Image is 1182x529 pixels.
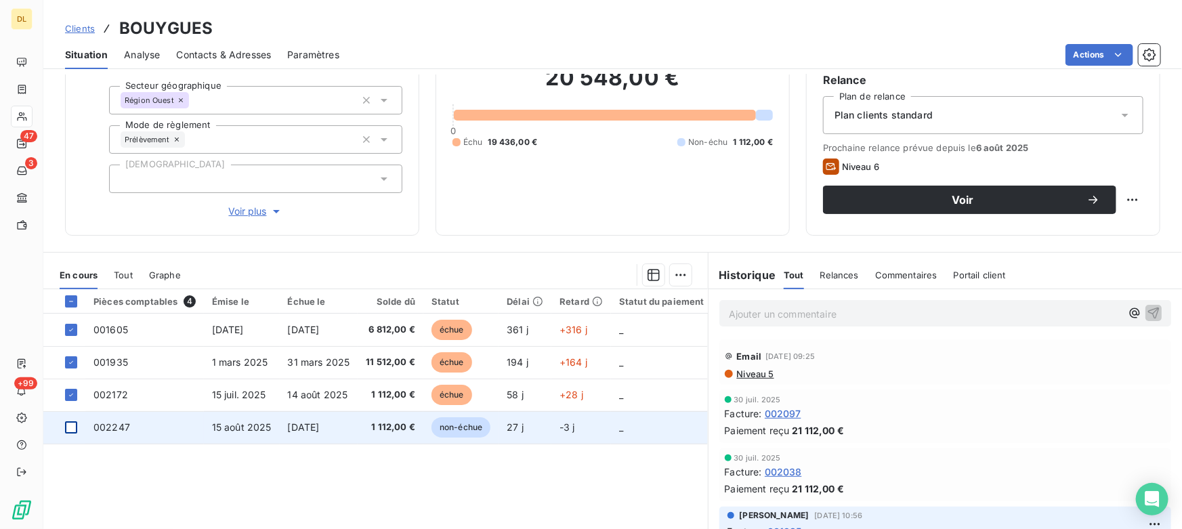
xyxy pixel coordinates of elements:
div: Pièces comptables [93,295,196,308]
h6: Historique [709,267,776,283]
span: Commentaires [875,270,937,280]
span: 21 112,00 € [793,423,845,438]
span: 002247 [93,421,130,433]
span: _ [619,324,623,335]
a: Clients [65,22,95,35]
span: 002038 [765,465,802,479]
span: [DATE] [288,421,320,433]
h2: 20 548,00 € [452,64,773,105]
span: Plan clients standard [835,108,933,122]
div: Open Intercom Messenger [1136,483,1168,515]
span: Échu [463,136,483,148]
span: 0 [450,125,456,136]
span: 21 112,00 € [793,482,845,496]
span: Contacts & Adresses [176,48,271,62]
img: Logo LeanPay [11,499,33,521]
input: Ajouter une valeur [121,173,131,185]
span: échue [431,385,472,405]
span: 27 j [507,421,524,433]
span: +164 j [560,356,587,368]
h3: BOUYGUES [119,16,213,41]
span: échue [431,320,472,340]
div: Délai [507,296,543,307]
span: Prélèvement [125,135,170,144]
span: 6 812,00 € [366,323,415,337]
span: +28 j [560,389,583,400]
span: +99 [14,377,37,389]
span: 30 juil. 2025 [734,396,781,404]
span: Relances [820,270,859,280]
div: Statut [431,296,490,307]
span: Voir [839,194,1086,205]
span: 194 j [507,356,528,368]
span: Niveau 5 [736,368,774,379]
button: Voir plus [109,204,402,219]
span: 19 436,00 € [488,136,538,148]
span: 1 112,00 € [734,136,774,148]
span: 1 112,00 € [366,421,415,434]
button: Voir [823,186,1116,214]
span: En cours [60,270,98,280]
span: 001605 [93,324,128,335]
div: Solde dû [366,296,415,307]
div: Échue le [288,296,350,307]
span: 6 août 2025 [976,142,1029,153]
span: Non-échu [688,136,727,148]
span: [DATE] 10:56 [815,511,863,520]
span: Tout [114,270,133,280]
span: Paiement reçu [725,482,790,496]
span: 58 j [507,389,524,400]
span: Voir plus [229,205,283,218]
span: Situation [65,48,108,62]
span: _ [619,356,623,368]
span: [DATE] 09:25 [765,352,815,360]
span: _ [619,421,623,433]
span: [PERSON_NAME] [740,509,809,522]
span: [DATE] [288,324,320,335]
span: 002172 [93,389,128,400]
span: Niveau 6 [842,161,879,172]
span: Portail client [954,270,1006,280]
span: Région Ouest [125,96,174,104]
h6: Relance [823,72,1143,88]
span: 1 112,00 € [366,388,415,402]
span: 15 juil. 2025 [212,389,266,400]
span: 30 juil. 2025 [734,454,781,462]
div: Statut du paiement [619,296,704,307]
div: Retard [560,296,603,307]
span: -3 j [560,421,575,433]
div: DL [11,8,33,30]
input: Ajouter une valeur [189,94,200,106]
span: 3 [25,157,37,169]
span: +316 j [560,324,587,335]
span: non-échue [431,417,490,438]
span: Facture : [725,465,762,479]
span: Facture : [725,406,762,421]
span: 002097 [765,406,801,421]
span: Analyse [124,48,160,62]
span: 1 mars 2025 [212,356,268,368]
span: 14 août 2025 [288,389,348,400]
button: Actions [1065,44,1133,66]
span: 31 mars 2025 [288,356,350,368]
span: Prochaine relance prévue depuis le [823,142,1143,153]
span: Graphe [149,270,181,280]
span: 11 512,00 € [366,356,415,369]
span: échue [431,352,472,373]
span: 15 août 2025 [212,421,272,433]
span: Clients [65,23,95,34]
div: Émise le [212,296,272,307]
span: 361 j [507,324,528,335]
span: Email [737,351,762,362]
span: [DATE] [212,324,244,335]
span: _ [619,389,623,400]
span: Paiement reçu [725,423,790,438]
span: Paramètres [287,48,339,62]
span: 4 [184,295,196,308]
span: Tout [784,270,804,280]
span: 47 [20,130,37,142]
span: 001935 [93,356,128,368]
input: Ajouter une valeur [185,133,196,146]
